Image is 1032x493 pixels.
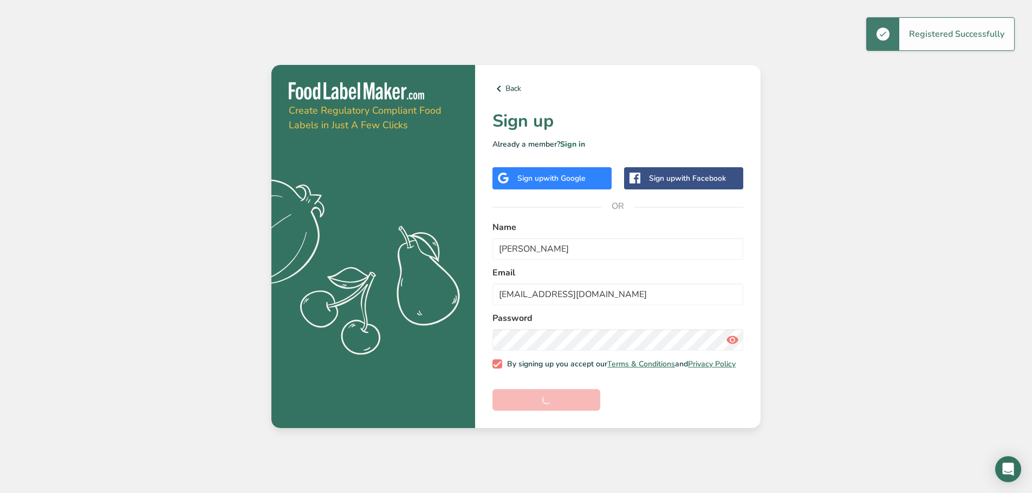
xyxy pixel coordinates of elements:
span: Create Regulatory Compliant Food Labels in Just A Few Clicks [289,104,442,132]
a: Sign in [560,139,585,149]
label: Email [492,266,743,279]
h1: Sign up [492,108,743,134]
a: Back [492,82,743,95]
a: Privacy Policy [688,359,736,369]
img: Food Label Maker [289,82,424,100]
label: Password [492,312,743,325]
input: John Doe [492,238,743,260]
p: Already a member? [492,139,743,150]
div: Registered Successfully [899,18,1014,50]
span: with Google [543,173,586,183]
span: OR [602,190,634,222]
input: email@example.com [492,284,743,305]
div: Sign up [517,173,586,184]
a: Terms & Conditions [607,359,675,369]
div: Open Intercom Messenger [995,456,1021,482]
span: with Facebook [675,173,726,183]
div: Sign up [649,173,726,184]
label: Name [492,221,743,234]
span: By signing up you accept our and [502,359,736,369]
